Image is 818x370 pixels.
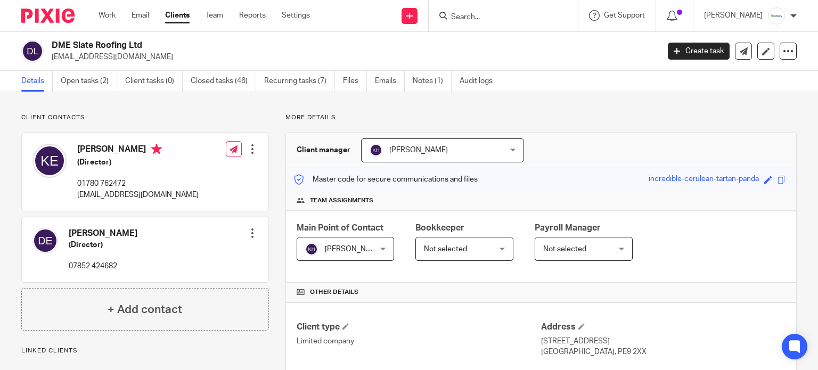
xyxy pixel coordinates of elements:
[21,40,44,62] img: svg%3E
[69,261,137,272] p: 07852 424682
[460,71,501,92] a: Audit logs
[424,245,467,253] span: Not selected
[69,240,137,250] h5: (Director)
[297,336,541,347] p: Limited company
[61,71,117,92] a: Open tasks (2)
[77,157,199,168] h5: (Director)
[77,190,199,200] p: [EMAIL_ADDRESS][DOMAIN_NAME]
[450,13,546,22] input: Search
[389,146,448,154] span: [PERSON_NAME]
[151,144,162,154] i: Primary
[32,144,67,178] img: svg%3E
[541,322,786,333] h4: Address
[206,10,223,21] a: Team
[294,174,478,185] p: Master code for secure communications and files
[77,178,199,189] p: 01780 762472
[239,10,266,21] a: Reports
[21,347,269,355] p: Linked clients
[343,71,367,92] a: Files
[52,40,532,51] h2: DME Slate Roofing Ltd
[768,7,785,24] img: Infinity%20Logo%20with%20Whitespace%20.png
[604,12,645,19] span: Get Support
[649,174,759,186] div: incredible-cerulean-tartan-panda
[21,71,53,92] a: Details
[704,10,763,21] p: [PERSON_NAME]
[541,336,786,347] p: [STREET_ADDRESS]
[32,228,58,253] img: svg%3E
[310,196,373,205] span: Team assignments
[21,113,269,122] p: Client contacts
[285,113,797,122] p: More details
[297,322,541,333] h4: Client type
[541,347,786,357] p: [GEOGRAPHIC_DATA], PE9 2XX
[165,10,190,21] a: Clients
[413,71,452,92] a: Notes (1)
[191,71,256,92] a: Closed tasks (46)
[305,243,318,256] img: svg%3E
[297,145,350,155] h3: Client manager
[21,9,75,23] img: Pixie
[132,10,149,21] a: Email
[543,245,586,253] span: Not selected
[297,224,383,232] span: Main Point of Contact
[264,71,335,92] a: Recurring tasks (7)
[668,43,730,60] a: Create task
[370,144,382,157] img: svg%3E
[69,228,137,239] h4: [PERSON_NAME]
[535,224,601,232] span: Payroll Manager
[310,288,358,297] span: Other details
[375,71,405,92] a: Emails
[125,71,183,92] a: Client tasks (0)
[52,52,652,62] p: [EMAIL_ADDRESS][DOMAIN_NAME]
[99,10,116,21] a: Work
[415,224,464,232] span: Bookkeeper
[108,301,182,318] h4: + Add contact
[282,10,310,21] a: Settings
[325,245,383,253] span: [PERSON_NAME]
[77,144,199,157] h4: [PERSON_NAME]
